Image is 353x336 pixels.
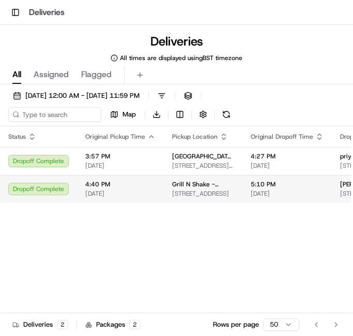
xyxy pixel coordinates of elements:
div: We're available if you need us! [47,109,142,118]
div: Packages [85,320,141,329]
div: Deliveries [12,320,68,329]
span: • [139,160,143,169]
span: [DATE] [85,189,156,198]
span: [DATE] 12:00 AM - [DATE] 11:59 PM [25,91,140,100]
h1: Deliveries [150,33,203,50]
span: Pylon [103,257,125,265]
span: Grill N Shake - [GEOGRAPHIC_DATA] [172,180,234,188]
span: [DATE] [251,162,324,170]
img: 1736555255976-a54dd68f-1ca7-489b-9aae-adbdc363a1c4 [10,99,29,118]
span: 4:27 PM [251,152,324,160]
span: Pickup Location [172,133,218,141]
button: See all [160,133,188,145]
button: Refresh [219,107,234,122]
img: 1738778727109-b901c2ba-d612-49f7-a14d-d897ce62d23f [22,99,40,118]
button: Map [105,107,141,122]
button: [DATE] 12:00 AM - [DATE] 11:59 PM [8,89,144,103]
span: [STREET_ADDRESS] [172,189,234,198]
span: All times are displayed using BST timezone [120,54,242,62]
a: 💻API Documentation [83,227,170,246]
div: 2 [57,320,68,329]
input: Type to search [8,107,101,122]
p: Rows per page [213,320,259,329]
a: 📗Knowledge Base [6,227,83,246]
span: 3:57 PM [85,152,156,160]
input: Got a question? Start typing here... [27,67,186,78]
p: Welcome 👋 [10,41,188,58]
h1: Deliveries [29,6,65,19]
span: [DATE] [251,189,324,198]
div: Past conversations [10,135,69,143]
span: Status [8,133,26,141]
img: Dianne Alexi Soriano [10,151,27,167]
span: All [12,68,21,81]
span: API Documentation [98,231,166,242]
div: 2 [129,320,141,329]
a: Powered byPylon [73,256,125,265]
span: Original Pickup Time [85,133,145,141]
div: Start new chat [47,99,170,109]
div: 📗 [10,232,19,241]
span: [GEOGRAPHIC_DATA] Dosa [GEOGRAPHIC_DATA] [172,152,234,160]
span: Original Dropoff Time [251,133,313,141]
img: 1736555255976-a54dd68f-1ca7-489b-9aae-adbdc363a1c4 [21,161,29,169]
div: 💻 [87,232,96,241]
span: 4:40 PM [85,180,156,188]
span: Flagged [81,68,112,81]
span: • [34,188,38,197]
span: Assigned [34,68,69,81]
span: 5:10 PM [251,180,324,188]
span: Knowledge Base [21,231,79,242]
button: Start new chat [176,102,188,114]
span: [PERSON_NAME] [PERSON_NAME] [32,160,137,169]
span: [DATE] [85,162,156,170]
span: [STREET_ADDRESS][PERSON_NAME] [172,162,234,170]
span: [DATE] [40,188,61,197]
span: [DATE] [145,160,166,169]
img: Nash [10,10,31,31]
span: Map [122,110,136,119]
